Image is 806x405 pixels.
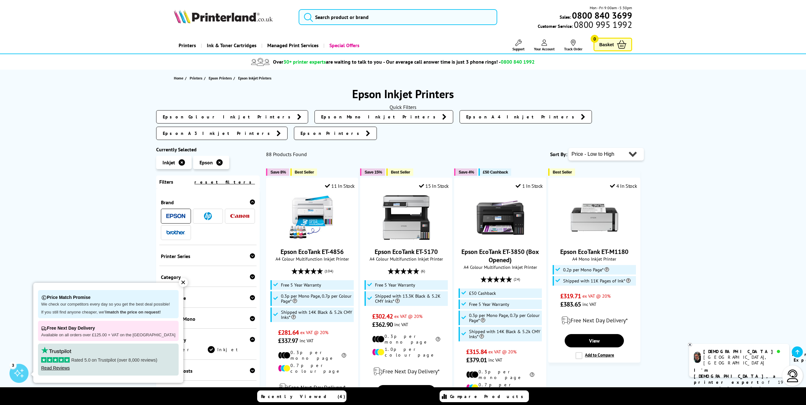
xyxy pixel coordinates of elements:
[694,352,701,363] img: chris-livechat.png
[610,183,637,189] div: 4 In Stock
[364,256,449,262] span: A4 Colour Multifunction Inkjet Printer
[386,168,413,176] button: Best Seller
[163,114,294,120] span: Epson Colour Inkjet Printers
[194,179,255,185] a: reset filters
[593,38,632,51] a: Basket 0
[266,168,289,176] button: Save 8%
[166,229,185,237] a: Brother
[174,37,201,54] a: Printers
[450,394,527,399] span: Compare Products
[512,47,524,51] span: Support
[190,75,204,81] a: Printers
[460,110,592,123] a: Epson A4 Inkjet Printers
[365,170,382,174] span: Save 15%
[694,367,784,403] p: of 19 years! I can help you choose the right product
[230,212,249,220] a: Canon
[161,368,255,374] div: Running Costs
[290,168,317,176] button: Best Seller
[565,334,624,347] a: View
[458,264,543,270] span: A4 Colour Multifunction Inkjet Printer
[161,199,255,206] div: Brand
[383,236,430,243] a: Epson EcoTank ET-5170
[270,379,355,396] div: modal_delivery
[156,127,288,140] a: Epson A3 Inkjet Printers
[483,170,508,174] span: £50 Cashback
[161,316,255,322] div: Colour or Mono
[516,183,543,189] div: 1 In Stock
[514,273,520,285] span: (24)
[174,75,185,81] a: Home
[261,394,346,399] span: Recently Viewed (4)
[41,347,71,354] img: trustpilot rating
[454,168,477,176] button: Save 4%
[560,14,571,20] span: Sales:
[257,390,346,402] a: Recently Viewed (4)
[703,349,784,354] div: [DEMOGRAPHIC_DATA]
[162,159,175,166] span: Inkjet
[383,194,430,241] img: Epson EcoTank ET-5170
[156,104,650,110] div: Quick Filters
[156,86,650,101] h1: Epson Inkjet Printers
[295,170,314,174] span: Best Seller
[238,76,271,80] span: Epson Inkjet Printers
[477,194,524,241] img: Epson EcoTank ET-3850 (Box Opened)
[421,265,425,277] span: (6)
[299,9,498,25] input: Search product or brand
[159,179,173,185] span: Filters
[174,9,291,25] a: Printerland Logo
[375,294,447,304] span: Shipped with 13.3K Black & 5.2K CMY Inks*
[166,214,185,218] img: Epson
[469,313,541,323] span: 0.3p per Mono Page, 0.7p per Colour Page*
[572,9,632,21] b: 0800 840 3699
[179,278,188,287] div: ✕
[694,367,777,385] b: I'm [DEMOGRAPHIC_DATA], a printer expert
[314,110,453,123] a: Epson Mono Inkjet Printers
[512,40,524,51] a: Support
[553,170,572,174] span: Best Seller
[41,357,70,363] img: stars-5.svg
[466,369,534,380] li: 0.3p per mono page
[560,292,581,300] span: £319.71
[383,59,535,65] span: - Our average call answer time is just 3 phone rings! -
[323,37,364,54] a: Special Offers
[575,352,614,359] label: Add to Compare
[190,75,202,81] span: Printers
[301,130,363,136] span: Epson Printers
[479,168,511,176] button: £50 Cashback
[591,35,599,43] span: 0
[571,194,618,241] img: Epson EcoTank ET-M1180
[538,22,632,29] span: Customer Service:
[283,59,326,65] span: 30+ printer experts
[466,348,487,356] span: £315.84
[41,357,175,363] p: Rated 5.0 on Trustpilot (over 8,000 reviews)
[469,329,541,339] span: Shipped with 14K Black & 5.2k CMY Inks*
[278,350,346,361] li: 0.3p per mono page
[156,110,308,123] a: Epson Colour Inkjet Printers
[394,321,408,327] span: inc VAT
[161,274,255,280] div: Category
[372,333,440,345] li: 0.3p per mono page
[41,324,175,332] p: Free Next Day Delivery
[163,130,273,136] span: Epson A3 Inkjet Printers
[582,293,611,299] span: ex VAT @ 20%
[300,338,314,344] span: inc VAT
[201,37,261,54] a: Ink & Toner Cartridges
[360,168,385,176] button: Save 15%
[294,127,377,140] a: Epson Printers
[41,302,175,307] p: We check our competitors every day so you get the best deal possible!
[281,294,352,304] span: 0.3p per Mono Page, 0.7p per Colour Page*
[10,362,16,369] div: 3
[548,168,575,176] button: Best Seller
[466,114,578,120] span: Epson A4 Inkjet Printers
[552,256,637,262] span: A4 Mono Inkjet Printer
[501,59,535,65] span: 0800 840 1992
[571,236,618,243] a: Epson EcoTank ET-M1180
[466,356,487,364] span: £379.01
[161,337,255,343] div: Technology
[230,214,249,218] img: Canon
[198,212,217,220] a: HP
[156,146,260,153] div: Currently Selected
[209,75,233,81] a: Epson Printers
[281,310,352,320] span: Shipped with 14K Black & 5.2k CMY Inks*
[321,114,439,120] span: Epson Mono Inkjet Printers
